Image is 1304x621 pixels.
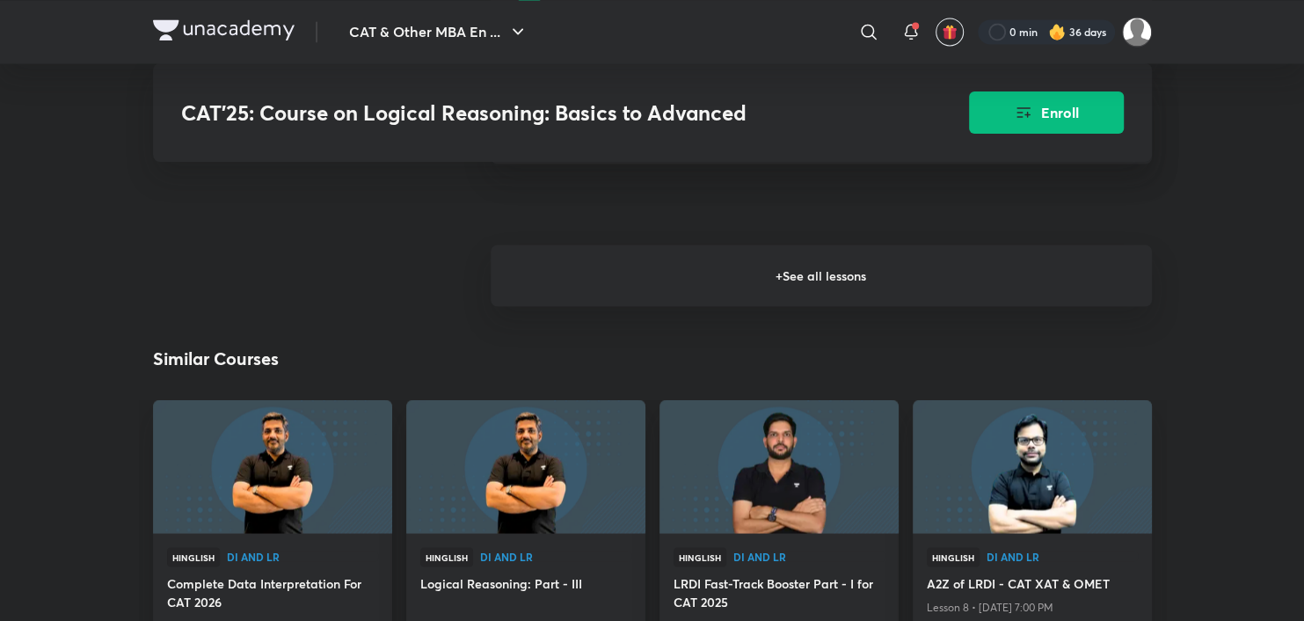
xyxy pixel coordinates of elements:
img: new-thumbnail [404,398,647,535]
button: avatar [936,18,964,46]
img: new-thumbnail [150,398,394,535]
span: Hinglish [927,547,980,566]
span: DI and LR [733,551,885,561]
span: Hinglish [420,547,473,566]
a: DI and LR [987,551,1138,563]
a: new-thumbnail [406,399,645,533]
img: new-thumbnail [910,398,1154,535]
a: new-thumbnail [913,399,1152,533]
span: DI and LR [227,551,378,561]
a: DI and LR [227,551,378,563]
img: Abhishek gupta [1122,17,1152,47]
span: Hinglish [167,547,220,566]
img: avatar [942,24,958,40]
h3: CAT'25: Course on Logical Reasoning: Basics to Advanced [181,100,870,126]
a: LRDI Fast-Track Booster Part - I for CAT 2025 [674,574,885,614]
a: DI and LR [480,551,631,563]
img: new-thumbnail [657,398,900,535]
span: DI and LR [480,551,631,561]
h2: Similar Courses [153,345,279,371]
h6: + See all lessons [491,245,1152,306]
button: CAT & Other MBA En ... [339,14,539,49]
span: Hinglish [674,547,726,566]
a: Company Logo [153,19,295,45]
button: Enroll [969,91,1124,134]
span: DI and LR [987,551,1138,561]
img: Company Logo [153,19,295,40]
a: A2Z of LRDI - CAT XAT & OMET [927,574,1138,595]
a: DI and LR [733,551,885,563]
a: Logical Reasoning: Part - III [420,574,631,595]
a: new-thumbnail [659,399,899,533]
a: Complete Data Interpretation For CAT 2026 [167,574,378,614]
a: new-thumbnail [153,399,392,533]
img: streak [1048,23,1066,40]
p: Lesson 8 • [DATE] 7:00 PM [927,595,1138,618]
